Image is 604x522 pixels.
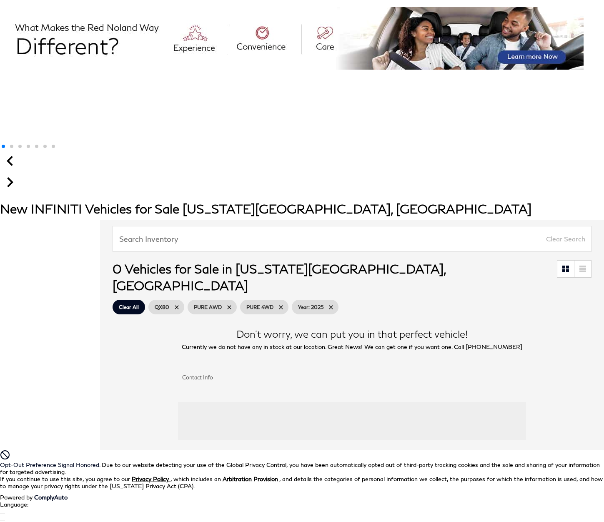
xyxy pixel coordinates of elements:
a: Privacy Policy [132,475,170,482]
span: Clear All [119,302,139,312]
span: Go to slide 5 [35,145,38,148]
strong: Arbitration Provision [223,475,278,482]
u: Privacy Policy [132,475,169,482]
span: PURE AWD [194,302,222,312]
span: 2025 [298,302,323,312]
span: PURE 4WD [246,302,273,312]
p: Currently we do not have any in stock at our location. Great News! We can get one if you want one... [178,343,526,350]
span: Year : [298,304,310,310]
span: 0 Vehicles for Sale in [US_STATE][GEOGRAPHIC_DATA], [GEOGRAPHIC_DATA] [113,261,446,293]
span: QX80 [155,302,169,312]
input: Search Inventory [113,226,591,252]
h2: Contact Info [182,375,521,380]
span: Go to slide 4 [27,145,30,148]
span: Go to slide 6 [43,145,47,148]
span: Go to slide 7 [52,145,55,148]
h2: Don’t worry, we can put you in that perfect vehicle! [178,329,526,339]
span: Go to slide 3 [18,145,22,148]
span: Go to slide 1 [2,145,5,148]
span: Go to slide 2 [10,145,13,148]
a: ComplyAuto [34,494,68,501]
